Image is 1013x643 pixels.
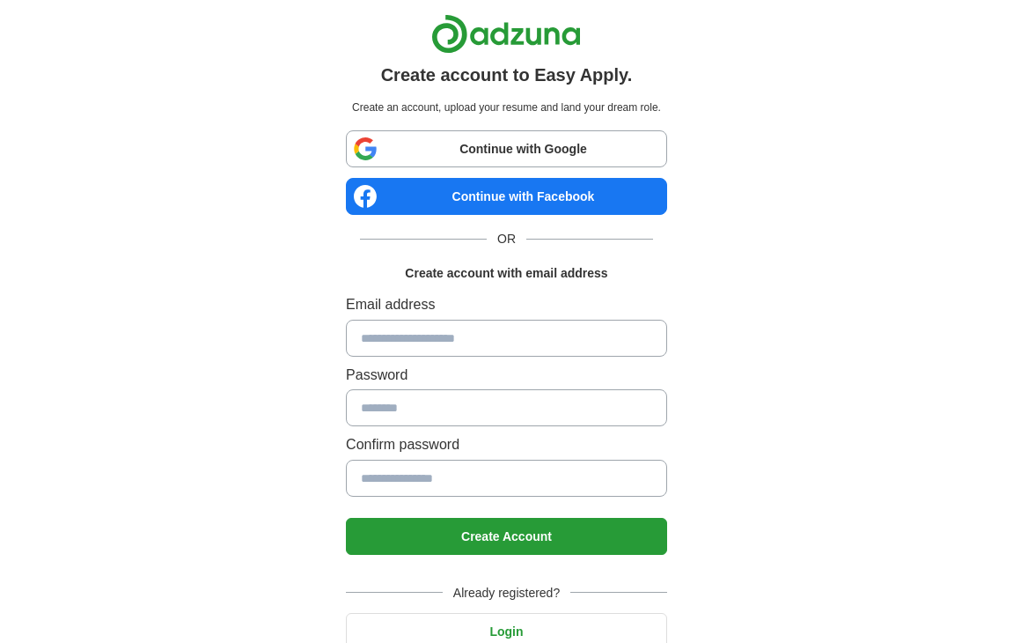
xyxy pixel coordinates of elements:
p: Create an account, upload your resume and land your dream role. [349,100,664,116]
a: Continue with Facebook [346,178,667,215]
a: Login [346,625,667,639]
img: Adzuna logo [431,14,581,54]
h1: Create account with email address [405,263,607,283]
label: Password [346,364,667,387]
label: Confirm password [346,433,667,456]
label: Email address [346,293,667,316]
a: Continue with Google [346,130,667,167]
button: Create Account [346,518,667,555]
h1: Create account to Easy Apply. [381,61,633,89]
span: OR [487,229,526,248]
span: Already registered? [443,583,570,602]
